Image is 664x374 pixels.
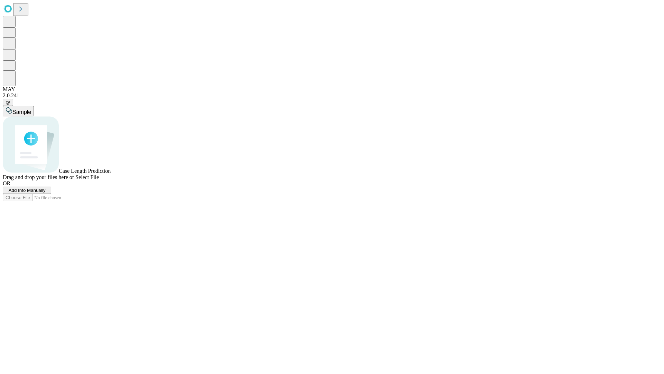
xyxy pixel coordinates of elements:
button: Sample [3,106,34,116]
button: Add Info Manually [3,187,51,194]
span: Select File [75,174,99,180]
span: Drag and drop your files here or [3,174,74,180]
span: @ [6,100,10,105]
span: Add Info Manually [9,188,46,193]
span: Case Length Prediction [59,168,111,174]
span: Sample [12,109,31,115]
div: 2.0.241 [3,92,661,99]
div: MAY [3,86,661,92]
button: @ [3,99,13,106]
span: OR [3,180,10,186]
